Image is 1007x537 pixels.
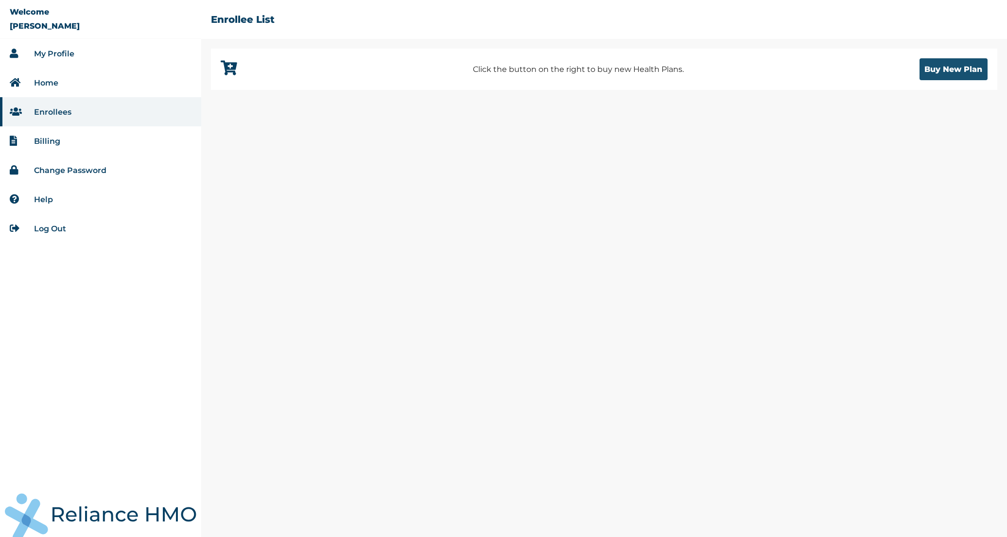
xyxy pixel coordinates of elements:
[34,49,74,58] a: My Profile
[34,107,71,117] a: Enrollees
[34,137,60,146] a: Billing
[211,14,275,25] h2: Enrollee List
[34,224,66,233] a: Log Out
[34,195,53,204] a: Help
[920,58,988,80] button: Buy New Plan
[473,64,684,75] p: Click the button on the right to buy new Health Plans.
[34,166,106,175] a: Change Password
[10,7,49,17] p: Welcome
[34,78,58,87] a: Home
[10,21,80,31] p: [PERSON_NAME]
